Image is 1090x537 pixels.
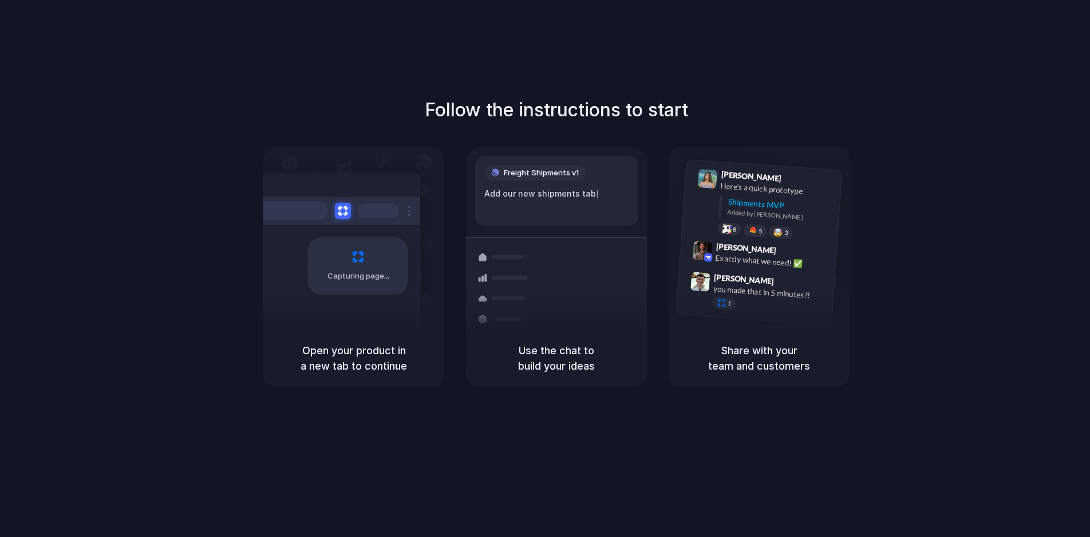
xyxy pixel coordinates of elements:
div: 🤯 [773,228,783,237]
span: [PERSON_NAME] [721,168,781,185]
span: [PERSON_NAME] [714,271,775,287]
h1: Follow the instructions to start [425,96,688,124]
div: Add our new shipments tab [484,187,629,200]
h5: Use the chat to build your ideas [480,343,633,374]
span: 8 [733,226,737,232]
span: [PERSON_NAME] [716,240,776,256]
span: 3 [784,229,788,236]
span: | [596,189,599,198]
span: Freight Shipments v1 [504,167,579,179]
span: 5 [759,228,763,234]
div: Added by [PERSON_NAME] [727,207,832,224]
span: 9:47 AM [777,276,801,290]
span: 9:42 AM [780,245,803,259]
div: Here's a quick prototype [720,179,835,199]
span: 9:41 AM [785,173,808,187]
h5: Open your product in a new tab to continue [277,343,431,374]
div: Exactly what we need! ✅ [715,252,830,271]
div: Shipments MVP [728,195,834,214]
span: 1 [728,300,732,307]
span: Capturing page [327,271,391,282]
div: you made that in 5 minutes?! [713,283,827,302]
h5: Share with your team and customers [682,343,836,374]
